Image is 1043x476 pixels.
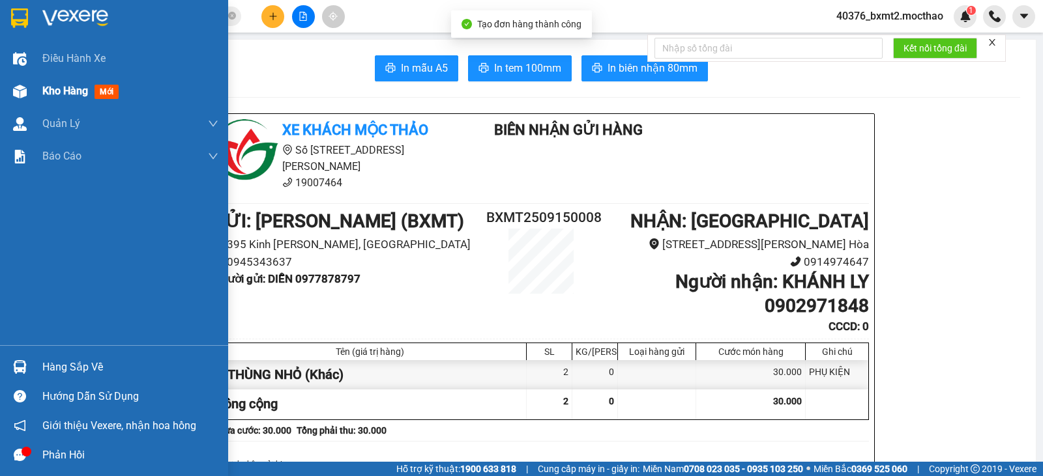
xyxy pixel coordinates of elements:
[329,12,338,21] span: aim
[971,464,980,473] span: copyright
[322,5,345,28] button: aim
[621,346,692,357] div: Loại hàng gửi
[213,210,464,232] b: GỬI : [PERSON_NAME] (BXMT)
[282,145,293,155] span: environment
[42,148,81,164] span: Báo cáo
[572,360,618,389] div: 0
[592,63,602,75] span: printer
[42,357,218,377] div: Hàng sắp về
[375,55,458,81] button: printerIn mẫu A5
[988,38,997,47] span: close
[208,119,218,129] span: down
[563,396,568,406] span: 2
[261,5,284,28] button: plus
[630,210,869,232] b: NHẬN : [GEOGRAPHIC_DATA]
[596,253,869,271] li: 0914974647
[969,6,973,15] span: 1
[282,122,428,138] b: Xe khách Mộc Thảo
[851,464,907,474] strong: 0369 525 060
[95,85,119,99] span: mới
[396,462,516,476] span: Hỗ trợ kỹ thuật:
[213,272,360,285] b: Người gửi : DIỄN 0977878797
[213,253,486,271] li: 0945343637
[213,236,486,253] li: 395 Kinh [PERSON_NAME], [GEOGRAPHIC_DATA]
[654,38,883,59] input: Nhập số tổng đài
[299,12,308,21] span: file-add
[14,419,26,432] span: notification
[1018,10,1030,22] span: caret-down
[477,19,581,29] span: Tạo đơn hàng thành công
[468,55,572,81] button: printerIn tem 100mm
[14,449,26,461] span: message
[213,142,456,175] li: Số [STREET_ADDRESS][PERSON_NAME]
[530,346,568,357] div: SL
[13,85,27,98] img: warehouse-icon
[967,6,976,15] sup: 1
[401,60,448,76] span: In mẫu A5
[809,346,865,357] div: Ghi chú
[13,360,27,374] img: warehouse-icon
[462,19,472,29] span: check-circle
[826,8,954,24] span: 40376_bxmt2.mocthao
[282,177,293,188] span: phone
[989,10,1001,22] img: phone-icon
[7,7,189,55] li: Xe khách Mộc Thảo
[960,10,971,22] img: icon-new-feature
[13,150,27,163] img: solution-icon
[42,445,218,465] div: Phản hồi
[217,396,278,412] span: Tổng cộng
[7,7,52,52] img: logo.jpg
[494,60,561,76] span: In tem 100mm
[609,396,614,406] span: 0
[696,360,806,389] div: 30.000
[228,10,236,23] span: close-circle
[42,387,218,406] div: Hướng dẫn sử dụng
[596,236,869,253] li: [STREET_ADDRESS][PERSON_NAME] Hòa
[893,38,977,59] button: Kết nối tổng đài
[486,207,596,229] h2: BXMT2509150008
[773,396,802,406] span: 30.000
[829,320,869,333] b: CCCD : 0
[643,462,803,476] span: Miền Nam
[213,425,291,436] b: Chưa cước : 30.000
[581,55,708,81] button: printerIn biên nhận 80mm
[14,390,26,402] span: question-circle
[385,63,396,75] span: printer
[42,417,196,434] span: Giới thiệu Vexere, nhận hoa hồng
[1012,5,1035,28] button: caret-down
[7,70,90,113] li: VP [GEOGRAPHIC_DATA]
[460,464,516,474] strong: 1900 633 818
[213,119,278,184] img: logo.jpg
[478,63,489,75] span: printer
[790,256,801,267] span: phone
[814,462,907,476] span: Miền Bắc
[269,12,278,21] span: plus
[806,466,810,471] span: ⚪️
[608,60,698,76] span: In biên nhận 80mm
[903,41,967,55] span: Kết nối tổng đài
[11,8,28,28] img: logo-vxr
[90,70,173,99] li: VP [PERSON_NAME] (BXMT)
[917,462,919,476] span: |
[684,464,803,474] strong: 0708 023 035 - 0935 103 250
[297,425,387,436] b: Tổng phải thu: 30.000
[649,238,660,249] span: environment
[526,462,528,476] span: |
[42,85,88,97] span: Kho hàng
[538,462,639,476] span: Cung cấp máy in - giấy in:
[228,12,236,20] span: close-circle
[42,50,106,66] span: Điều hành xe
[699,346,802,357] div: Cước món hàng
[208,151,218,161] span: down
[494,122,643,138] b: Biên Nhận Gửi Hàng
[217,346,523,357] div: Tên (giá trị hàng)
[806,360,868,389] div: PHỤ KIỆN
[527,360,572,389] div: 2
[675,271,869,316] b: Người nhận : KHÁNH LY 0902971848
[42,115,80,132] span: Quản Lý
[13,117,27,131] img: warehouse-icon
[213,175,456,191] li: 19007464
[292,5,315,28] button: file-add
[214,360,527,389] div: 1 THÙNG NHỎ (Khác)
[576,346,614,357] div: KG/[PERSON_NAME]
